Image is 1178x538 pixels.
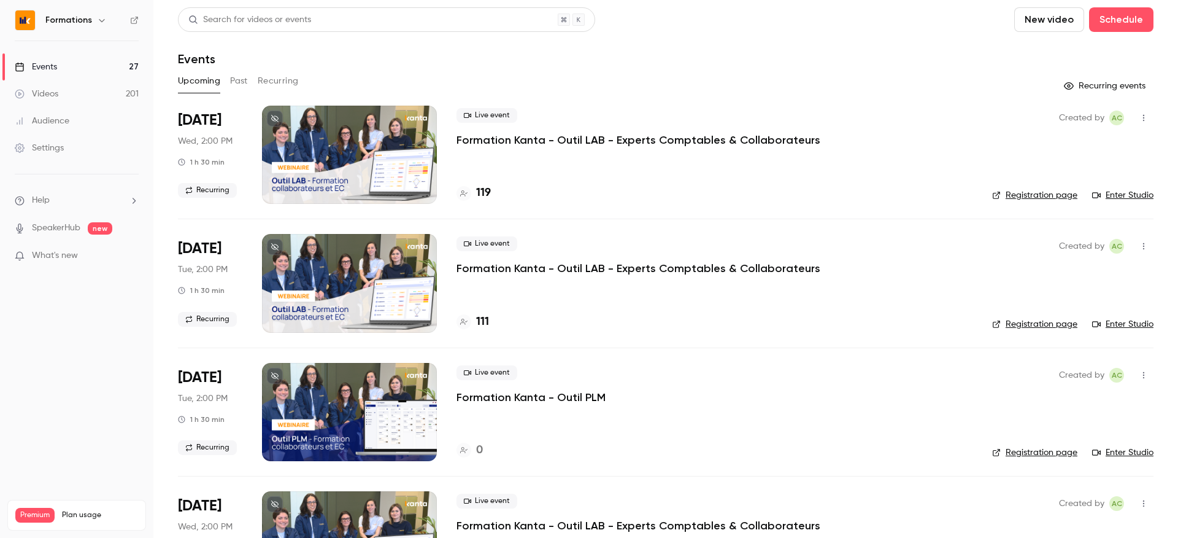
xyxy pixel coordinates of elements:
[1092,189,1153,201] a: Enter Studio
[15,115,69,127] div: Audience
[178,263,228,276] span: Tue, 2:00 PM
[258,71,299,91] button: Recurring
[45,14,92,26] h6: Formations
[1112,239,1122,254] span: AC
[178,286,225,295] div: 1 h 30 min
[178,106,242,204] div: Sep 3 Wed, 2:00 PM (Europe/Paris)
[15,88,58,100] div: Videos
[178,183,237,198] span: Recurring
[1112,111,1122,125] span: AC
[178,52,215,66] h1: Events
[178,363,242,461] div: Sep 9 Tue, 2:00 PM (Europe/Paris)
[1059,239,1104,254] span: Created by
[32,249,78,262] span: What's new
[1089,7,1153,32] button: Schedule
[476,314,489,330] h4: 111
[1058,76,1153,96] button: Recurring events
[1109,239,1124,254] span: Anaïs Cachelou
[456,390,606,405] a: Formation Kanta - Outil PLM
[456,442,483,459] a: 0
[178,135,233,147] span: Wed, 2:00 PM
[992,318,1077,330] a: Registration page
[15,142,64,154] div: Settings
[456,365,517,380] span: Live event
[32,194,50,207] span: Help
[230,71,248,91] button: Past
[178,440,237,455] span: Recurring
[992,446,1077,459] a: Registration page
[456,133,820,147] a: Formation Kanta - Outil LAB - Experts Comptables & Collaborateurs
[1112,496,1122,511] span: AC
[456,518,820,533] a: Formation Kanta - Outil LAB - Experts Comptables & Collaborateurs
[62,510,138,520] span: Plan usage
[1059,111,1104,125] span: Created by
[456,494,517,509] span: Live event
[15,194,139,207] li: help-dropdown-opener
[456,261,820,276] a: Formation Kanta - Outil LAB - Experts Comptables & Collaborateurs
[178,496,221,516] span: [DATE]
[456,314,489,330] a: 111
[188,14,311,26] div: Search for videos or events
[178,111,221,130] span: [DATE]
[32,222,80,235] a: SpeakerHub
[178,368,221,388] span: [DATE]
[1109,111,1124,125] span: Anaïs Cachelou
[1112,368,1122,383] span: AC
[88,222,112,235] span: new
[456,185,491,201] a: 119
[1014,7,1084,32] button: New video
[178,71,220,91] button: Upcoming
[178,521,233,533] span: Wed, 2:00 PM
[456,108,517,123] span: Live event
[1059,496,1104,511] span: Created by
[15,508,55,523] span: Premium
[178,415,225,424] div: 1 h 30 min
[1109,496,1124,511] span: Anaïs Cachelou
[178,312,237,327] span: Recurring
[1092,318,1153,330] a: Enter Studio
[992,189,1077,201] a: Registration page
[178,234,242,332] div: Sep 9 Tue, 2:00 PM (Europe/Paris)
[15,10,35,30] img: Formations
[178,157,225,167] div: 1 h 30 min
[1059,368,1104,383] span: Created by
[178,392,228,405] span: Tue, 2:00 PM
[476,442,483,459] h4: 0
[1092,446,1153,459] a: Enter Studio
[124,251,139,262] iframe: Noticeable Trigger
[178,239,221,259] span: [DATE]
[1109,368,1124,383] span: Anaïs Cachelou
[476,185,491,201] h4: 119
[456,236,517,251] span: Live event
[15,61,57,73] div: Events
